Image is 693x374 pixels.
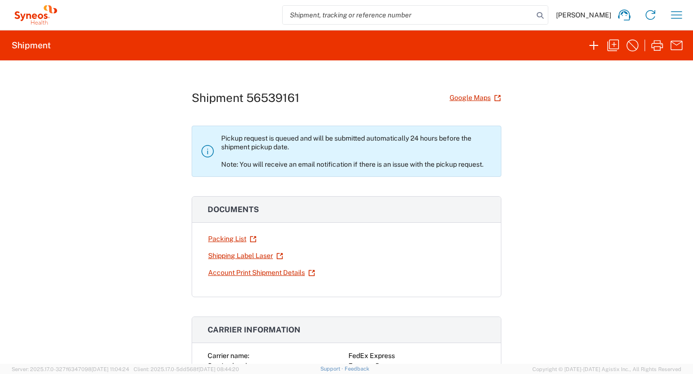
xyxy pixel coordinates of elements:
[320,366,345,372] a: Support
[208,230,257,247] a: Packing List
[221,134,493,169] p: Pickup request is queued and will be submitted automatically 24 hours before the shipment pickup ...
[208,352,249,360] span: Carrier name:
[192,91,300,105] h1: Shipment 56539161
[208,205,259,214] span: Documents
[12,366,129,372] span: Server: 2025.17.0-327f6347098
[198,366,239,372] span: [DATE] 08:44:20
[348,351,485,361] div: FedEx Express
[532,365,681,374] span: Copyright © [DATE]-[DATE] Agistix Inc., All Rights Reserved
[208,325,301,334] span: Carrier information
[208,362,249,370] span: Service level:
[208,264,316,281] a: Account Print Shipment Details
[91,366,129,372] span: [DATE] 11:04:24
[449,89,501,106] a: Google Maps
[12,40,51,51] h2: Shipment
[345,366,369,372] a: Feedback
[283,6,533,24] input: Shipment, tracking or reference number
[134,366,239,372] span: Client: 2025.17.0-5dd568f
[556,11,611,19] span: [PERSON_NAME]
[208,247,284,264] a: Shipping Label Laser
[348,361,485,371] div: Express Saver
